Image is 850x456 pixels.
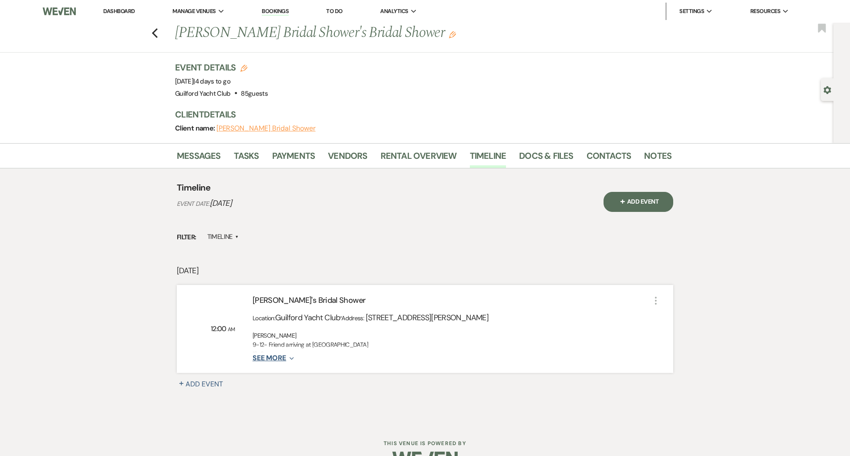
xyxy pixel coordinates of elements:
span: Location: [253,314,275,322]
a: Payments [272,149,315,168]
span: AM [228,326,235,333]
a: Docs & Files [519,149,573,168]
p: [DATE] [177,265,673,277]
h3: Event Details [175,61,268,74]
a: Contacts [587,149,631,168]
span: Plus Sign [177,376,186,385]
span: [DATE] [175,77,230,86]
span: Guilford Yacht Club [275,312,340,323]
button: Plus SignAdd Event [177,379,233,389]
span: Resources [750,7,780,16]
div: [PERSON_NAME] 9-12- Friend arriving at [GEOGRAPHIC_DATA] 12-3 3-4 [253,331,651,353]
button: Edit [449,30,456,38]
span: 85 guests [241,89,268,98]
label: Timeline [207,231,239,243]
a: Dashboard [103,7,135,15]
div: [PERSON_NAME]'s Bridal Shower [253,295,651,310]
button: Open lead details [823,85,831,94]
a: Messages [177,149,221,168]
a: Vendors [328,149,367,168]
span: Guilford Yacht Club [175,89,231,98]
button: Plus SignAdd Event [604,192,673,212]
a: Notes [644,149,671,168]
span: Address: [341,314,365,322]
img: Weven Logo [43,2,76,20]
span: Event Date: [177,200,210,208]
span: Manage Venues [172,7,216,16]
a: To Do [326,7,342,15]
a: Tasks [234,149,259,168]
span: ▲ [235,234,239,241]
h1: [PERSON_NAME] Bridal Shower's Bridal Shower [175,23,565,44]
a: Bookings [262,7,289,16]
span: [STREET_ADDRESS][PERSON_NAME] [366,312,489,323]
h3: Client Details [175,108,663,121]
button: [PERSON_NAME] Bridal Shower [216,125,316,132]
span: Client name: [175,124,216,133]
span: [DATE] [210,198,232,208]
span: Filter: [177,232,196,242]
span: Plus Sign [618,197,627,205]
h4: Timeline [177,181,210,194]
a: Timeline [470,149,506,168]
span: Analytics [380,7,408,16]
span: 12:00 [211,324,228,333]
a: Rental Overview [381,149,457,168]
span: 4 days to go [195,77,230,86]
span: Settings [679,7,704,16]
span: | [193,77,230,86]
button: See More [253,355,294,362]
span: · [340,311,341,323]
